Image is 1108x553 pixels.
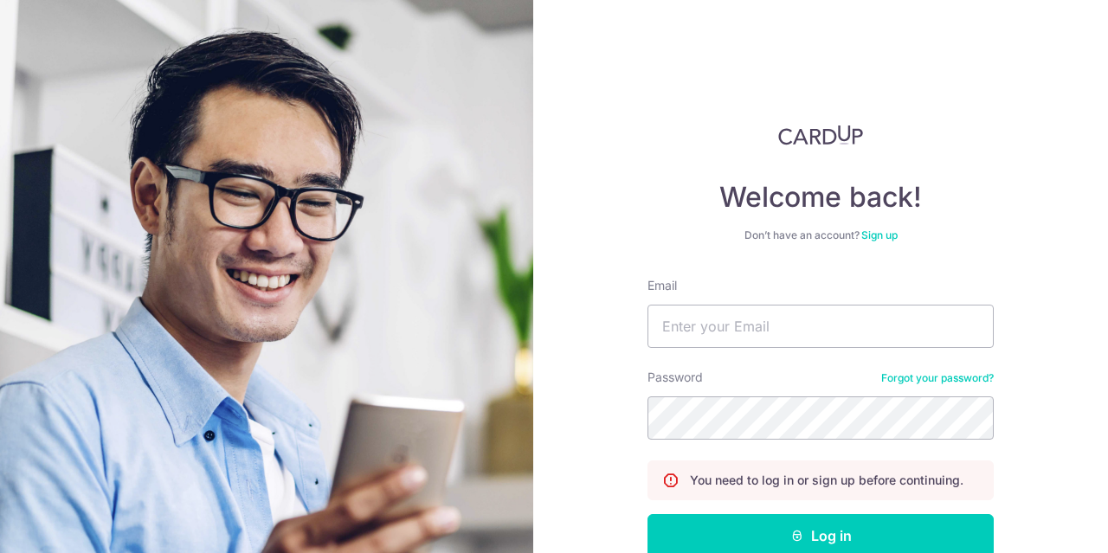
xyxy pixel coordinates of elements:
[647,277,677,294] label: Email
[778,125,863,145] img: CardUp Logo
[647,369,703,386] label: Password
[647,228,994,242] div: Don’t have an account?
[690,472,963,489] p: You need to log in or sign up before continuing.
[647,180,994,215] h4: Welcome back!
[647,305,994,348] input: Enter your Email
[881,371,994,385] a: Forgot your password?
[861,228,898,241] a: Sign up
